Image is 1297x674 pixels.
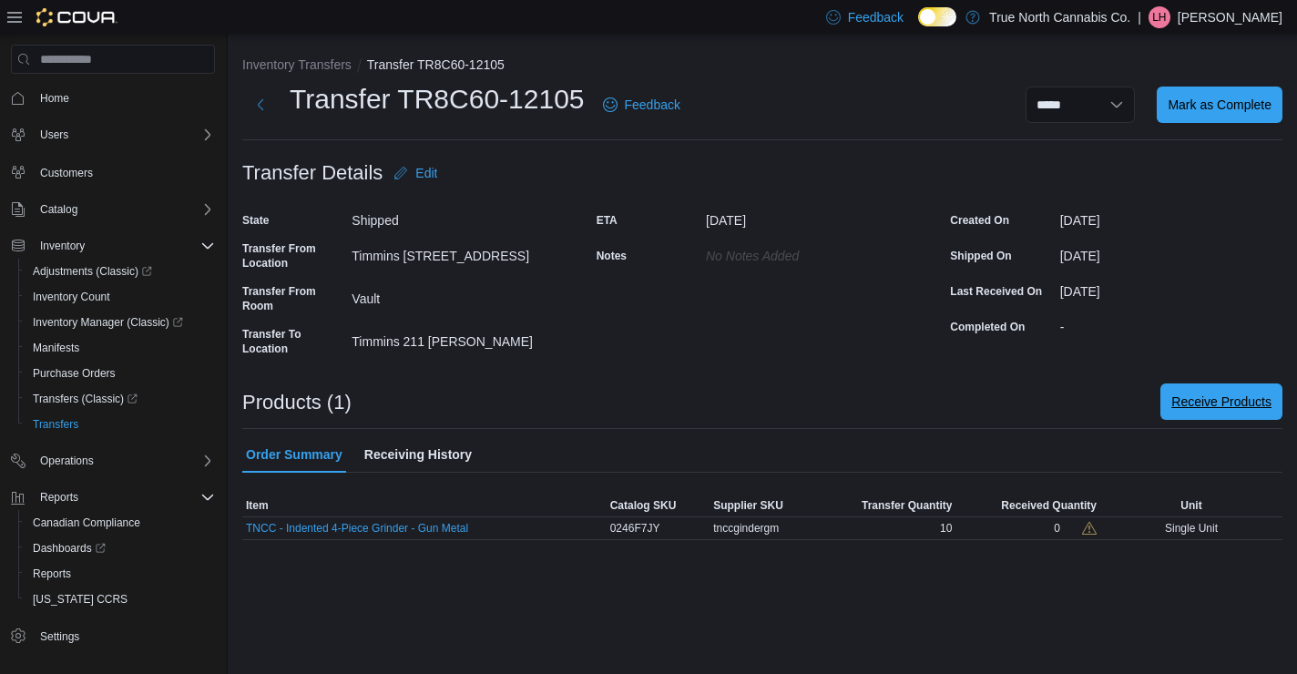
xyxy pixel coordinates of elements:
[918,26,919,27] span: Dark Mode
[950,249,1011,263] label: Shipped On
[1168,96,1271,114] span: Mark as Complete
[610,498,677,513] span: Catalog SKU
[40,128,68,142] span: Users
[33,160,215,183] span: Customers
[610,521,660,536] span: 0246F7JY
[33,264,152,279] span: Adjustments (Classic)
[1060,312,1282,334] div: -
[597,213,618,228] label: ETA
[415,164,437,182] span: Edit
[33,199,85,220] button: Catalog
[4,448,222,474] button: Operations
[848,8,904,26] span: Feedback
[40,454,94,468] span: Operations
[1001,498,1097,513] span: Received Quantity
[1060,241,1282,263] div: [DATE]
[26,512,148,534] a: Canadian Compliance
[40,490,78,505] span: Reports
[1060,277,1282,299] div: [DATE]
[26,388,145,410] a: Transfers (Classic)
[352,327,574,349] div: Timmins 211 [PERSON_NAME]
[940,521,952,536] span: 10
[918,7,956,26] input: Dark Mode
[33,235,92,257] button: Inventory
[367,57,505,72] button: Transfer TR8C60-12105
[4,623,222,649] button: Settings
[33,516,140,530] span: Canadian Compliance
[364,436,472,473] span: Receiving History
[246,522,468,535] button: TNCC - Indented 4-Piece Grinder - Gun Metal
[710,495,818,516] button: Supplier SKU
[26,388,215,410] span: Transfers (Classic)
[386,155,444,191] button: Edit
[26,588,135,610] a: [US_STATE] CCRS
[18,284,222,310] button: Inventory Count
[713,498,783,513] span: Supplier SKU
[818,495,955,516] button: Transfer Quantity
[242,327,344,356] label: Transfer To Location
[33,366,116,381] span: Purchase Orders
[26,311,190,333] a: Inventory Manager (Classic)
[33,199,215,220] span: Catalog
[26,337,215,359] span: Manifests
[706,241,928,263] div: No Notes added
[242,213,269,228] label: State
[246,436,342,473] span: Order Summary
[33,341,79,355] span: Manifests
[1054,521,1060,536] div: 0
[33,124,76,146] button: Users
[18,361,222,386] button: Purchase Orders
[1178,6,1282,28] p: [PERSON_NAME]
[352,284,574,306] div: Vault
[33,315,183,330] span: Inventory Manager (Classic)
[242,57,352,72] button: Inventory Transfers
[33,625,215,648] span: Settings
[18,335,222,361] button: Manifests
[1100,495,1282,516] button: Unit
[33,541,106,556] span: Dashboards
[596,87,688,123] a: Feedback
[26,563,78,585] a: Reports
[26,260,159,282] a: Adjustments (Classic)
[33,486,215,508] span: Reports
[625,96,680,114] span: Feedback
[40,629,79,644] span: Settings
[242,495,607,516] button: Item
[26,537,113,559] a: Dashboards
[242,162,383,184] h3: Transfer Details
[33,87,77,109] a: Home
[713,521,779,536] span: tnccgindergm
[242,56,1282,77] nav: An example of EuiBreadcrumbs
[33,235,215,257] span: Inventory
[950,213,1009,228] label: Created On
[18,536,222,561] a: Dashboards
[706,206,928,228] div: [DATE]
[18,310,222,335] a: Inventory Manager (Classic)
[352,241,574,263] div: Timmins [STREET_ADDRESS]
[33,87,215,109] span: Home
[18,386,222,412] a: Transfers (Classic)
[950,284,1042,299] label: Last Received On
[597,249,627,263] label: Notes
[607,495,710,516] button: Catalog SKU
[242,392,352,414] h3: Products (1)
[4,197,222,222] button: Catalog
[26,512,215,534] span: Canadian Compliance
[40,166,93,180] span: Customers
[33,124,215,146] span: Users
[1060,206,1282,228] div: [DATE]
[26,260,215,282] span: Adjustments (Classic)
[1180,498,1201,513] span: Unit
[33,450,101,472] button: Operations
[26,363,123,384] a: Purchase Orders
[26,286,117,308] a: Inventory Count
[26,311,215,333] span: Inventory Manager (Classic)
[1149,6,1170,28] div: Landon Hayes
[290,81,585,117] h1: Transfer TR8C60-12105
[18,587,222,612] button: [US_STATE] CCRS
[33,450,215,472] span: Operations
[33,392,138,406] span: Transfers (Classic)
[950,320,1025,334] label: Completed On
[4,233,222,259] button: Inventory
[1171,393,1271,411] span: Receive Products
